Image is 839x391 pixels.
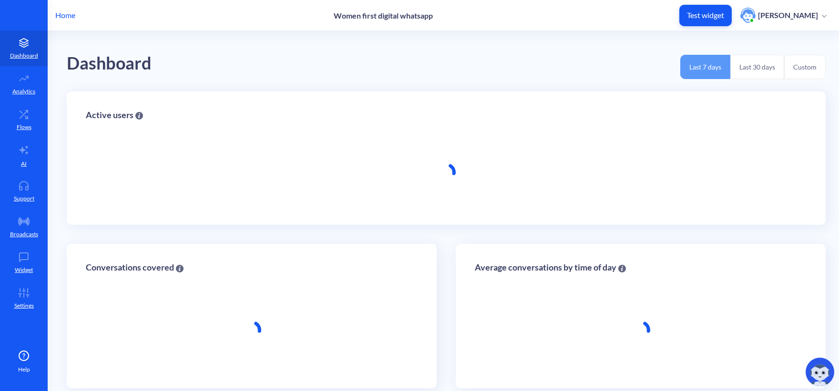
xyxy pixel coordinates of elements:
[758,10,818,20] p: [PERSON_NAME]
[14,194,34,203] p: Support
[17,123,31,131] p: Flows
[10,51,38,60] p: Dashboard
[14,301,34,310] p: Settings
[740,8,756,23] img: user photo
[679,5,732,26] button: Test widget
[687,10,724,20] p: Test widget
[18,365,30,374] span: Help
[67,50,152,77] div: Dashboard
[784,55,826,79] button: Custom
[736,7,831,24] button: user photo[PERSON_NAME]
[12,87,35,96] p: Analytics
[680,55,730,79] button: Last 7 days
[475,263,626,272] div: Average conversations by time of day
[730,55,784,79] button: Last 30 days
[21,160,27,168] p: AI
[15,266,33,274] p: Widget
[86,110,143,120] div: Active users
[55,10,75,21] p: Home
[10,230,38,239] p: Broadcasts
[334,11,433,20] p: Women first digital whatsapp
[86,263,184,272] div: Conversations covered
[806,358,834,386] img: copilot-icon.svg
